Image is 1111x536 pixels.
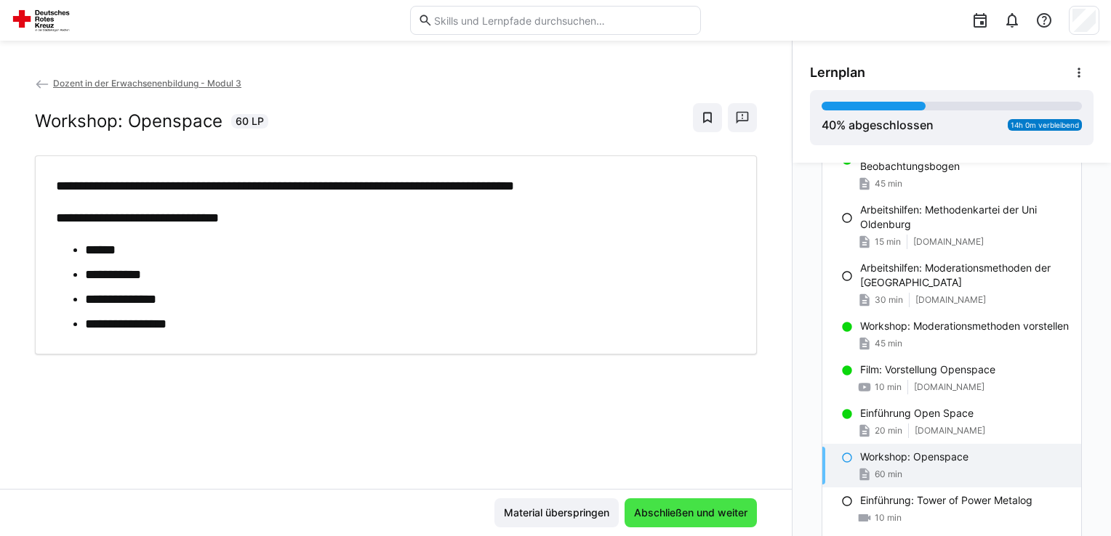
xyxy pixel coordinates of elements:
p: Arbeitshilfen: Moderationsmethoden der [GEOGRAPHIC_DATA] [860,261,1070,290]
div: % abgeschlossen [822,116,934,134]
span: [DOMAIN_NAME] [915,294,986,306]
span: 60 min [875,468,902,480]
p: Einführung: Tower of Power Metalog [860,493,1032,508]
span: Dozent in der Erwachsenenbildung - Modul 3 [53,78,241,89]
input: Skills und Lernpfade durchsuchen… [433,14,693,27]
span: 15 min [875,236,901,248]
span: [DOMAIN_NAME] [914,381,984,393]
button: Material überspringen [494,498,619,527]
span: 10 min [875,381,902,393]
span: 30 min [875,294,903,306]
p: Workshop: Openspace [860,450,968,464]
span: 14h 0m verbleibend [1011,121,1079,129]
span: 40 [822,118,836,132]
p: Workshop: Moderationsmethoden vorstellen [860,319,1069,333]
span: Lernplan [810,65,865,81]
span: 45 min [875,338,902,349]
span: Material überspringen [502,505,611,520]
span: [DOMAIN_NAME] [913,236,984,248]
span: 20 min [875,425,902,436]
span: 60 LP [236,114,264,129]
p: Arbeitshilfen: Methodenkartei der Uni Oldenburg [860,203,1070,232]
span: Abschließen und weiter [632,505,750,520]
button: Abschließen und weiter [625,498,757,527]
h2: Workshop: Openspace [35,110,222,132]
p: Film: Vorstellung Openspace [860,362,995,377]
a: Dozent in der Erwachsenenbildung - Modul 3 [35,78,241,89]
span: 10 min [875,512,902,524]
p: Einführung Open Space [860,406,974,421]
span: 45 min [875,178,902,190]
span: [DOMAIN_NAME] [915,425,985,436]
